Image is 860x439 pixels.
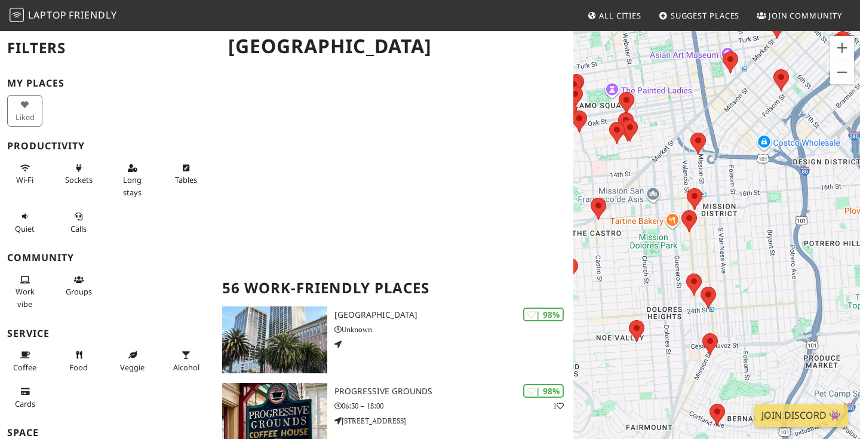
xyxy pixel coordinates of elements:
[120,362,145,373] span: Veggie
[123,174,142,197] span: Long stays
[15,223,35,234] span: Quiet
[222,306,327,373] img: One Market Plaza
[66,286,92,297] span: Group tables
[7,345,42,377] button: Coffee
[7,427,208,438] h3: Space
[175,174,197,185] span: Work-friendly tables
[28,8,67,22] span: Laptop
[7,78,208,89] h3: My Places
[654,5,745,26] a: Suggest Places
[334,386,573,397] h3: Progressive Grounds
[553,400,564,412] p: 1
[830,60,854,84] button: Zoom out
[69,8,116,22] span: Friendly
[15,398,35,409] span: Credit cards
[830,36,854,60] button: Zoom in
[115,345,150,377] button: Veggie
[7,270,42,314] button: Work vibe
[7,30,208,66] h2: Filters
[13,362,36,373] span: Coffee
[10,5,117,26] a: LaptopFriendly LaptopFriendly
[334,324,573,335] p: Unknown
[168,158,204,190] button: Tables
[115,158,150,202] button: Long stays
[16,286,35,309] span: People working
[671,10,740,21] span: Suggest Places
[334,400,573,412] p: 06:30 – 18:00
[334,310,573,320] h3: [GEOGRAPHIC_DATA]
[7,252,208,263] h3: Community
[61,158,96,190] button: Sockets
[61,345,96,377] button: Food
[7,140,208,152] h3: Productivity
[61,270,96,302] button: Groups
[16,174,33,185] span: Stable Wi-Fi
[523,308,564,321] div: | 98%
[769,10,842,21] span: Join Community
[10,8,24,22] img: LaptopFriendly
[69,362,88,373] span: Food
[7,328,208,339] h3: Service
[7,158,42,190] button: Wi-Fi
[523,384,564,398] div: | 98%
[7,207,42,238] button: Quiet
[168,345,204,377] button: Alcohol
[334,415,573,426] p: [STREET_ADDRESS]
[222,270,566,306] h2: 56 Work-Friendly Places
[752,5,847,26] a: Join Community
[70,223,87,234] span: Video/audio calls
[582,5,646,26] a: All Cities
[173,362,199,373] span: Alcohol
[65,174,93,185] span: Power sockets
[215,306,573,373] a: One Market Plaza | 98% [GEOGRAPHIC_DATA] Unknown
[61,207,96,238] button: Calls
[219,30,571,63] h1: [GEOGRAPHIC_DATA]
[7,382,42,413] button: Cards
[599,10,641,21] span: All Cities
